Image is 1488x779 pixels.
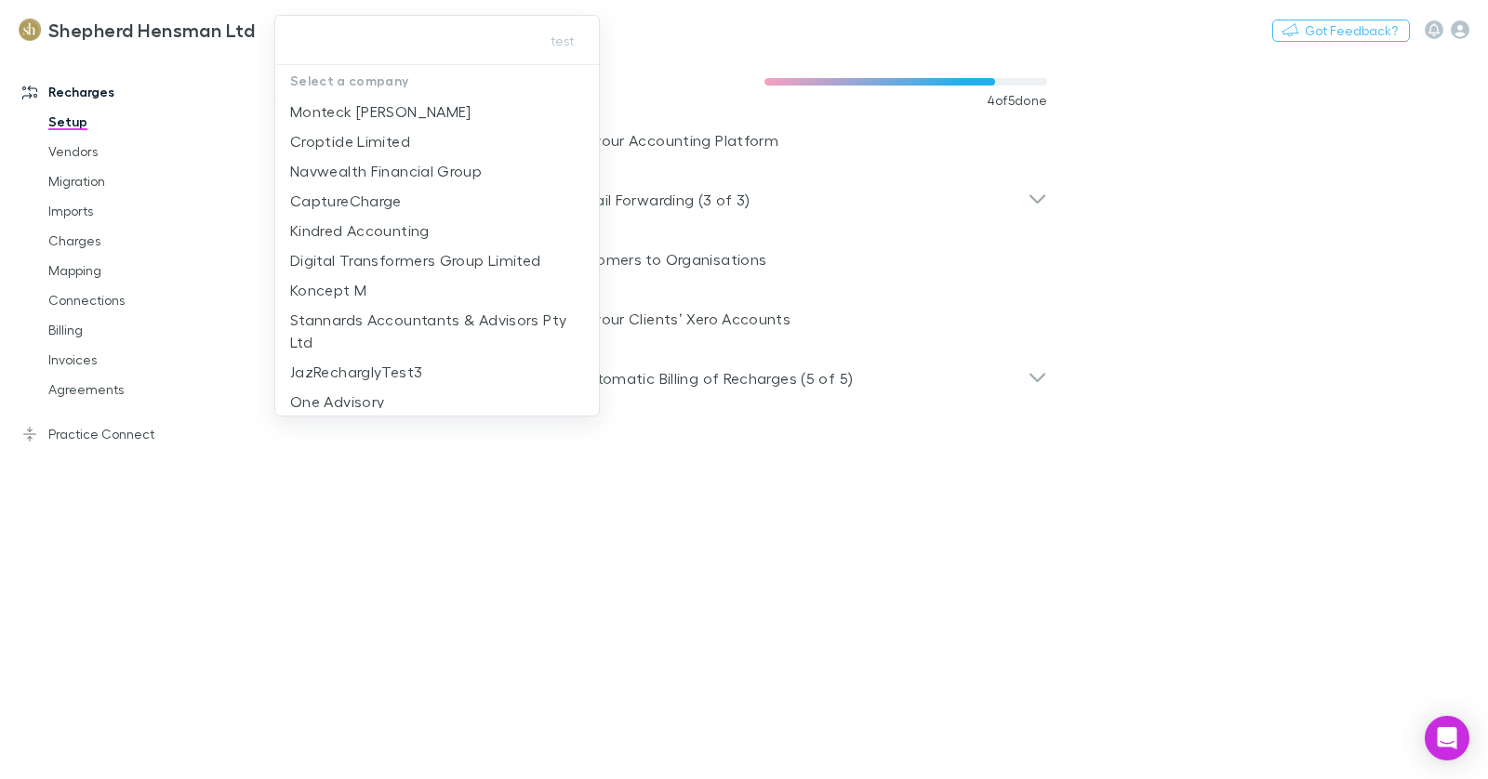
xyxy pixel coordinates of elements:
[290,279,366,301] p: Koncept M
[551,30,574,52] span: test
[290,190,402,212] p: CaptureCharge
[275,65,599,97] p: Select a company
[1425,716,1469,760] div: Open Intercom Messenger
[290,309,585,353] p: Stannards Accountants & Advisors Pty Ltd
[290,130,410,152] p: Croptide Limited
[290,219,430,242] p: Kindred Accounting
[290,390,384,413] p: One Advisory
[290,100,472,123] p: Monteck [PERSON_NAME]
[290,249,541,271] p: Digital Transformers Group Limited
[290,160,482,182] p: Navwealth Financial Group
[290,361,422,383] p: JazRecharglyTest3
[532,30,591,52] button: test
